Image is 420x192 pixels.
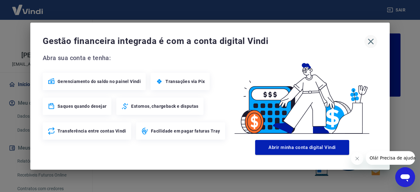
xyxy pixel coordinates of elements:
[4,4,52,9] span: Olá! Precisa de ajuda?
[366,151,415,165] iframe: Mensagem da empresa
[395,167,415,187] iframe: Botão para abrir a janela de mensagens
[58,78,141,85] span: Gerenciamento do saldo no painel Vindi
[227,53,377,137] img: Good Billing
[58,103,106,109] span: Saques quando desejar
[255,140,349,155] button: Abrir minha conta digital Vindi
[58,128,126,134] span: Transferência entre contas Vindi
[43,53,227,63] span: Abra sua conta e tenha:
[165,78,205,85] span: Transações via Pix
[351,152,363,165] iframe: Fechar mensagem
[131,103,198,109] span: Estornos, chargeback e disputas
[151,128,220,134] span: Facilidade em pagar faturas Tray
[43,35,364,47] span: Gestão financeira integrada é com a conta digital Vindi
